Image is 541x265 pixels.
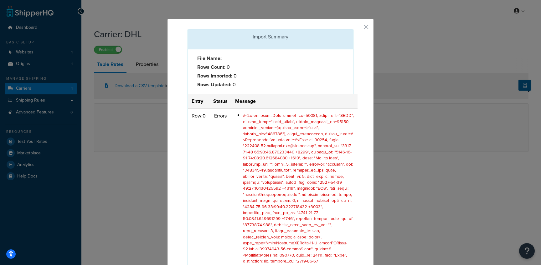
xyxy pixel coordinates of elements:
strong: Rows Count: [197,63,225,71]
th: Entry [188,94,209,109]
strong: Rows Updated: [197,81,231,88]
th: Message [231,94,358,109]
strong: Rows Imported: [197,72,232,79]
strong: File Name: [197,55,222,62]
h3: Import Summary [193,34,348,40]
div: 0 0 0 [193,54,270,89]
th: Status [209,94,231,109]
